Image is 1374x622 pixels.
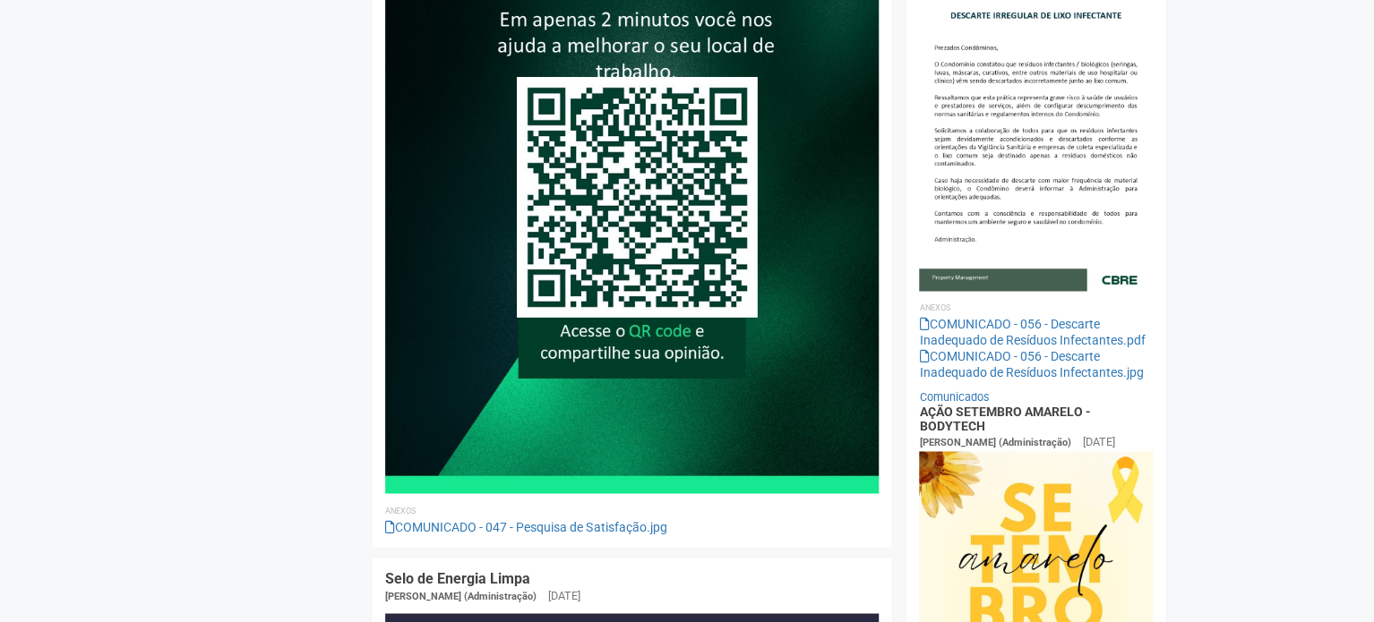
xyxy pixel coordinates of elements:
[919,405,1090,432] a: AÇÃO SETEMBRO AMARELO - BODYTECH
[919,300,1153,316] li: Anexos
[385,569,530,586] a: Selo de Energia Limpa
[1082,434,1114,450] div: [DATE]
[548,587,580,603] div: [DATE]
[385,519,666,533] a: COMUNICADO - 047 - Pesquisa de Satisfação.jpg
[919,390,989,404] a: Comunicados
[919,349,1143,379] a: COMUNICADO - 056 - Descarte Inadequado de Resíduos Infectantes.jpg
[919,437,1070,448] span: [PERSON_NAME] (Administração)
[385,590,537,601] span: [PERSON_NAME] (Administração)
[385,502,879,518] li: Anexos
[919,317,1145,347] a: COMUNICADO - 056 - Descarte Inadequado de Resíduos Infectantes.pdf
